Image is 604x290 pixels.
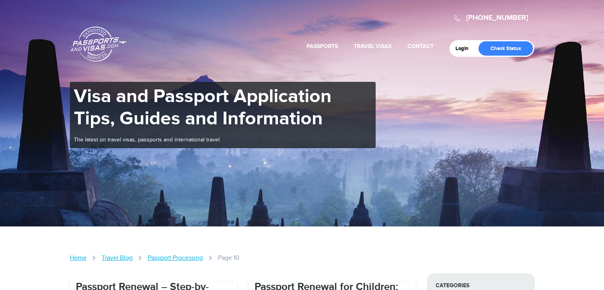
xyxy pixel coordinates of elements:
[102,254,133,262] a: Travel Blog
[218,254,239,262] li: Page 10
[479,41,533,56] a: Check Status
[466,14,528,22] a: [PHONE_NUMBER]
[70,254,87,262] a: Home
[354,43,392,50] a: Travel Visas
[74,136,372,144] p: The latest on travel visas, passports and international travel.
[455,45,474,52] a: Login
[148,254,203,262] a: Passport Processing
[407,43,434,50] a: Contact
[70,26,127,62] a: Passports & [DOMAIN_NAME]
[307,43,338,50] a: Passports
[74,86,372,130] h1: Visa and Passport Application Tips, Guides and Information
